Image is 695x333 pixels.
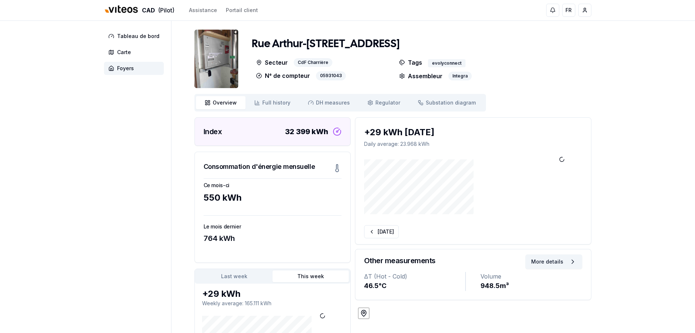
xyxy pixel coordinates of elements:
span: Regulator [375,99,400,106]
div: 550 kWh [204,192,341,204]
span: Substation diagram [426,99,476,106]
div: 46.5 °C [364,281,465,291]
p: Tags [399,58,422,67]
a: Portail client [226,7,258,14]
button: Last week [196,270,273,282]
span: (Pilot) [158,6,174,15]
h3: Ce mois-ci [204,182,341,189]
div: +29 kWh [202,288,343,300]
button: FR [562,4,575,17]
a: Foyers [104,62,167,75]
h3: Consommation d'énergie mensuelle [204,162,315,172]
a: Tableau de bord [104,30,167,43]
span: Tableau de bord [117,33,159,40]
span: Full history [262,99,290,106]
a: Overview [196,96,246,109]
div: 764 kWh [204,233,341,243]
a: DH measures [299,96,359,109]
div: Volume [480,272,582,281]
span: CAD [142,6,155,15]
span: FR [565,7,572,14]
a: Assistance [189,7,217,14]
h3: Le mois dernier [204,223,341,230]
p: Daily average : 23.968 kWh [364,140,582,148]
span: Overview [213,99,237,106]
div: Integra [448,72,472,80]
h1: Rue Arthur-[STREET_ADDRESS] [252,38,399,51]
a: CAD(Pilot) [104,3,174,18]
div: 32 399 kWh [285,126,328,137]
div: ΔT (Hot - Cold) [364,272,465,281]
span: Foyers [117,65,134,72]
div: 05931043 [316,71,346,80]
p: Secteur [256,58,288,67]
div: evolyconnect [428,59,466,67]
p: N° de compteur [256,71,310,80]
img: unit Image [194,30,238,88]
div: CdF Charrière [294,58,332,67]
p: Assembleur [399,72,443,80]
p: Weekly average : 165.111 kWh [202,300,343,307]
img: Viteos - CAD Logo [104,1,139,18]
a: Full history [246,96,299,109]
button: [DATE] [364,225,399,238]
h3: Index [204,126,222,137]
button: This week [273,270,349,282]
div: +29 kWh [DATE] [364,126,582,138]
a: Substation diagram [409,96,484,109]
a: Regulator [359,96,409,109]
a: Carte [104,46,167,59]
span: DH measures [316,99,350,106]
h3: Other measurements [364,256,436,266]
button: More details [525,254,582,269]
span: Carte [117,49,131,56]
div: 948.5 m³ [480,281,582,291]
